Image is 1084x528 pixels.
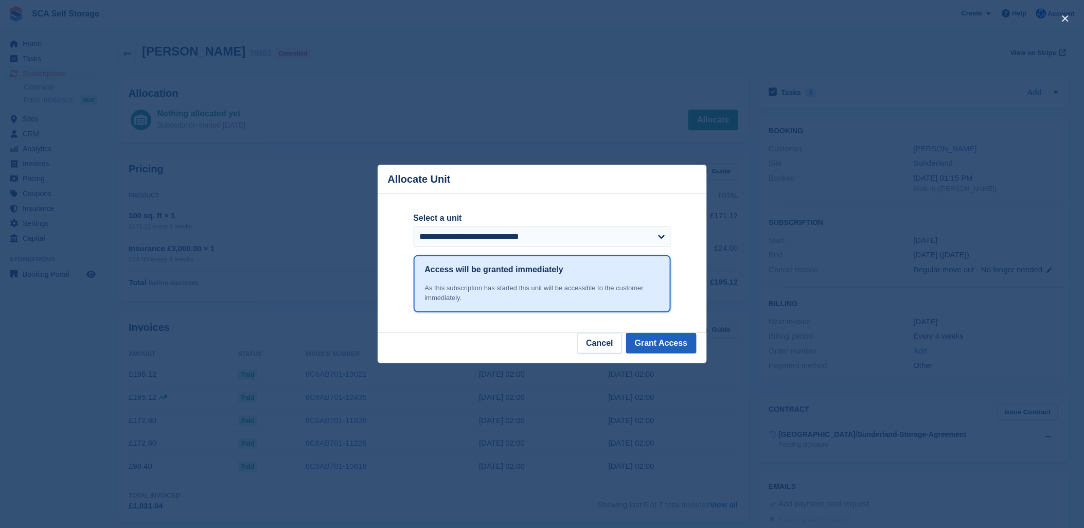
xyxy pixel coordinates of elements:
[414,212,671,224] label: Select a unit
[425,283,660,303] div: As this subscription has started this unit will be accessible to the customer immediately.
[425,263,563,276] h1: Access will be granted immediately
[577,333,621,354] button: Cancel
[388,173,451,185] p: Allocate Unit
[1057,10,1074,27] button: close
[626,333,697,354] button: Grant Access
